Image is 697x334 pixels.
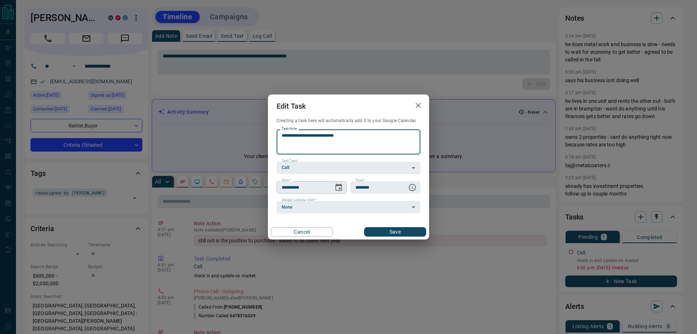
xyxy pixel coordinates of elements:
[355,178,365,183] label: Time
[277,118,420,124] p: Creating a task here will automatically add it to your Google Calendar.
[271,227,333,237] button: Cancel
[282,198,317,202] label: Google Calendar Alert
[405,180,420,195] button: Choose time, selected time is 6:00 AM
[277,162,420,174] div: Call
[282,158,299,163] label: Task Type
[282,178,291,183] label: Date
[364,227,426,237] button: Save
[277,201,420,213] div: None
[268,94,314,118] h2: Edit Task
[331,180,346,195] button: Choose date, selected date is Oct 13, 2025
[282,126,297,131] label: Task Note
